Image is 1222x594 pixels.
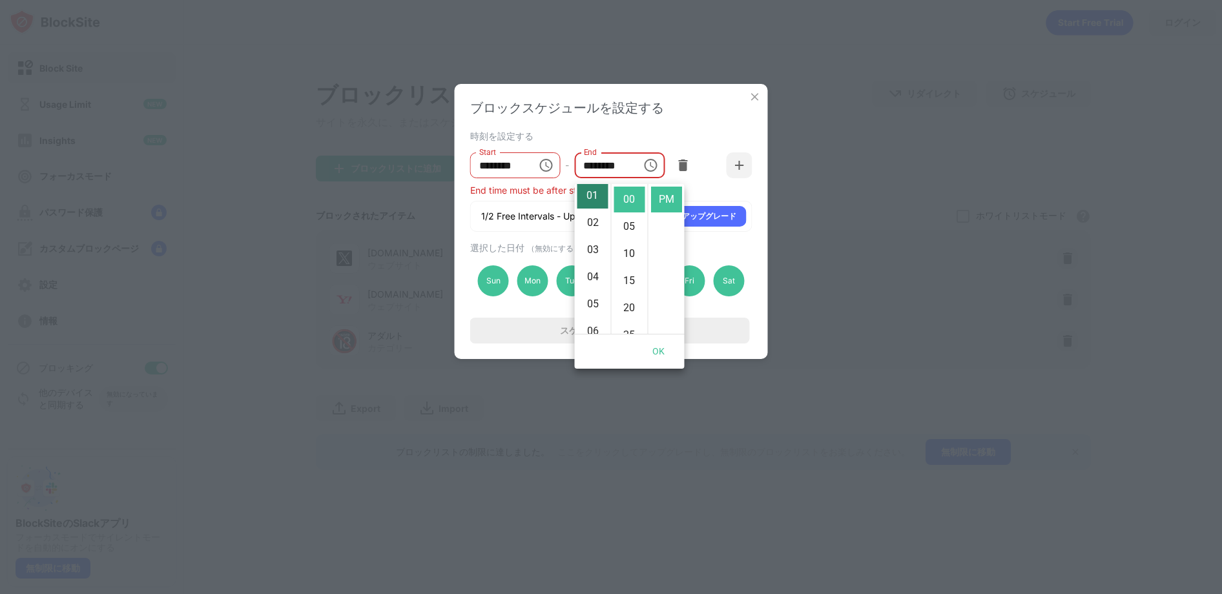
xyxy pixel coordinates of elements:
[682,210,736,223] div: アップグレード
[749,90,761,103] img: x-button.svg
[479,147,496,158] label: Start
[533,152,559,178] button: Choose time, selected time is 11:00 PM
[611,184,648,334] ul: Select minutes
[470,99,752,117] div: ブロックスケジュールを設定する
[651,187,682,212] li: PM
[560,325,659,336] div: スケジュールを設定する
[556,265,587,296] div: Tue
[577,318,608,344] li: 6 hours
[470,242,749,254] div: 選択した日付
[481,210,661,223] div: 1/2 Free Intervals - Upgrade for 5 intervals
[583,147,597,158] label: End
[638,340,679,364] button: OK
[577,291,608,317] li: 5 hours
[575,184,611,334] ul: Select hours
[614,322,645,348] li: 25 minutes
[648,184,685,334] ul: Select meridiem
[577,264,608,290] li: 4 hours
[614,214,645,240] li: 5 minutes
[614,295,645,321] li: 20 minutes
[614,241,645,267] li: 10 minutes
[470,185,752,196] div: End time must be after start time
[478,265,509,296] div: Sun
[674,265,705,296] div: Fri
[577,210,608,236] li: 2 hours
[577,183,608,209] li: 1 hours
[614,268,645,294] li: 15 minutes
[470,130,749,141] div: 時刻を設定する
[637,152,663,178] button: Choose time, selected time is 1:00 PM
[565,158,569,172] div: -
[614,187,645,212] li: 0 minutes
[527,243,674,253] span: （無効にする日をクリックしてください）
[517,265,548,296] div: Mon
[713,265,744,296] div: Sat
[577,237,608,263] li: 3 hours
